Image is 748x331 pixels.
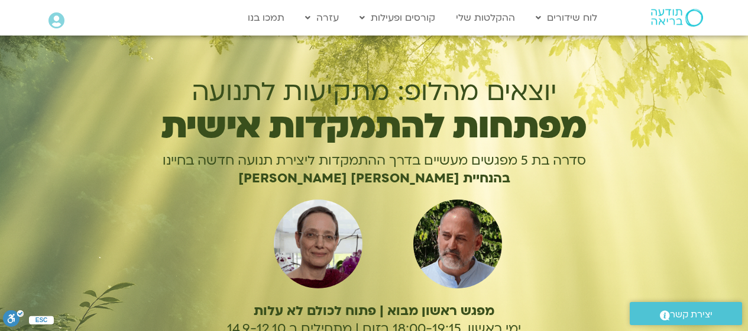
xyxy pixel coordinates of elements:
[238,169,510,187] b: בהנחיית [PERSON_NAME] [PERSON_NAME]
[242,7,290,29] a: תמכו בנו
[254,302,494,320] b: מפגש ראשון מבוא | פתוח לכולם לא עלות
[450,7,521,29] a: ההקלטות שלי
[118,113,630,140] h1: מפתחות להתמקדות אישית
[670,307,713,323] span: יצירת קשר
[118,77,630,107] h1: יוצאים מהלופ: מתקיעות לתנועה
[354,7,441,29] a: קורסים ופעילות
[530,7,603,29] a: לוח שידורים
[630,302,742,325] a: יצירת קשר
[651,9,703,27] img: תודעה בריאה
[118,152,630,169] p: סדרה בת 5 מפגשים מעשיים בדרך ההתמקדות ליצירת תנועה חדשה בחיינו
[299,7,345,29] a: עזרה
